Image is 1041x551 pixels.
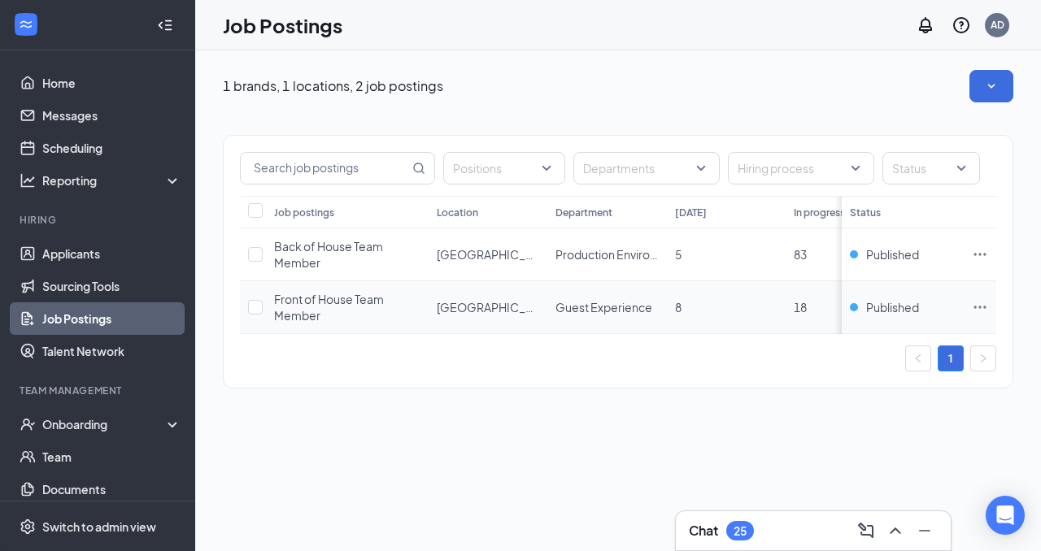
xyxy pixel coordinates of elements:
[437,300,555,315] span: [GEOGRAPHIC_DATA]
[42,473,181,505] a: Documents
[983,78,1000,94] svg: SmallChevronDown
[882,518,908,544] button: ChevronUp
[42,302,181,335] a: Job Postings
[42,416,168,432] div: Onboarding
[437,206,478,219] div: Location
[939,346,963,371] a: 1
[42,335,181,367] a: Talent Network
[42,99,181,132] a: Messages
[866,299,919,315] span: Published
[905,345,931,371] button: left
[675,300,682,315] span: 8
[42,132,181,164] a: Scheduling
[42,518,156,535] div: Switch to admin view
[986,496,1025,535] div: Open Intercom Messenger
[18,16,34,33] svg: WorkstreamLogo
[274,292,384,323] span: Front of House Team Member
[42,172,182,189] div: Reporting
[675,247,682,262] span: 5
[842,196,964,228] th: Status
[886,521,905,540] svg: ChevronUp
[157,17,173,33] svg: Collapse
[794,247,807,262] span: 83
[972,299,988,315] svg: Ellipses
[429,281,547,334] td: Lake Brandon Village
[241,153,409,184] input: Search job postings
[972,246,988,262] svg: Ellipses
[42,270,181,302] a: Sourcing Tools
[223,11,342,39] h1: Job Postings
[20,384,178,397] div: Team Management
[20,172,36,189] svg: Analysis
[938,345,964,371] li: 1
[689,522,718,540] h3: Chat
[20,518,36,535] svg: Settings
[915,521,934,540] svg: Minimize
[42,440,181,473] a: Team
[20,416,36,432] svg: UserCheck
[20,213,178,227] div: Hiring
[555,300,652,315] span: Guest Experience
[913,354,923,363] span: left
[42,67,181,99] a: Home
[952,15,971,35] svg: QuestionInfo
[547,281,666,334] td: Guest Experience
[734,524,747,538] div: 25
[274,239,383,270] span: Back of House Team Member
[916,15,935,35] svg: Notifications
[667,196,786,228] th: [DATE]
[853,518,879,544] button: ComposeMessage
[970,345,996,371] button: right
[437,247,555,262] span: [GEOGRAPHIC_DATA]
[912,518,938,544] button: Minimize
[223,77,443,95] p: 1 brands, 1 locations, 2 job postings
[794,300,807,315] span: 18
[969,70,1013,102] button: SmallChevronDown
[429,228,547,281] td: Lake Brandon Village
[866,246,919,262] span: Published
[970,345,996,371] li: Next Page
[412,162,425,175] svg: MagnifyingGlass
[991,18,1004,32] div: AD
[978,354,988,363] span: right
[905,345,931,371] li: Previous Page
[786,196,904,228] th: In progress
[555,247,685,262] span: Production Environment
[42,237,181,270] a: Applicants
[555,206,612,219] div: Department
[547,228,666,281] td: Production Environment
[856,521,876,540] svg: ComposeMessage
[274,206,334,219] div: Job postings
